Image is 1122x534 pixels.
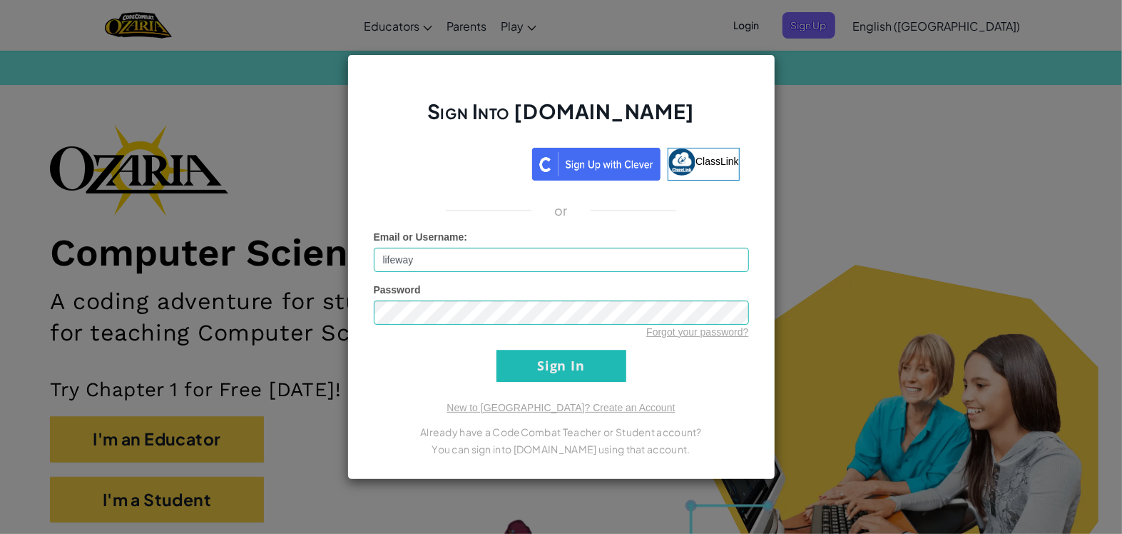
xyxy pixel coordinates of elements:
a: Forgot your password? [646,326,748,338]
input: Sign In [496,350,626,382]
span: Password [374,284,421,296]
p: You can sign into [DOMAIN_NAME] using that account. [374,440,749,458]
span: ClassLink [695,156,739,167]
label: : [374,230,468,244]
h2: Sign Into [DOMAIN_NAME] [374,98,749,139]
img: clever_sso_button@2x.png [532,148,661,181]
img: classlink-logo-small.png [668,148,695,176]
iframe: Sign in with Google Button [375,146,532,178]
p: or [554,202,568,219]
span: Email or Username [374,231,464,243]
p: Already have a CodeCombat Teacher or Student account? [374,423,749,440]
a: New to [GEOGRAPHIC_DATA]? Create an Account [447,402,675,413]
